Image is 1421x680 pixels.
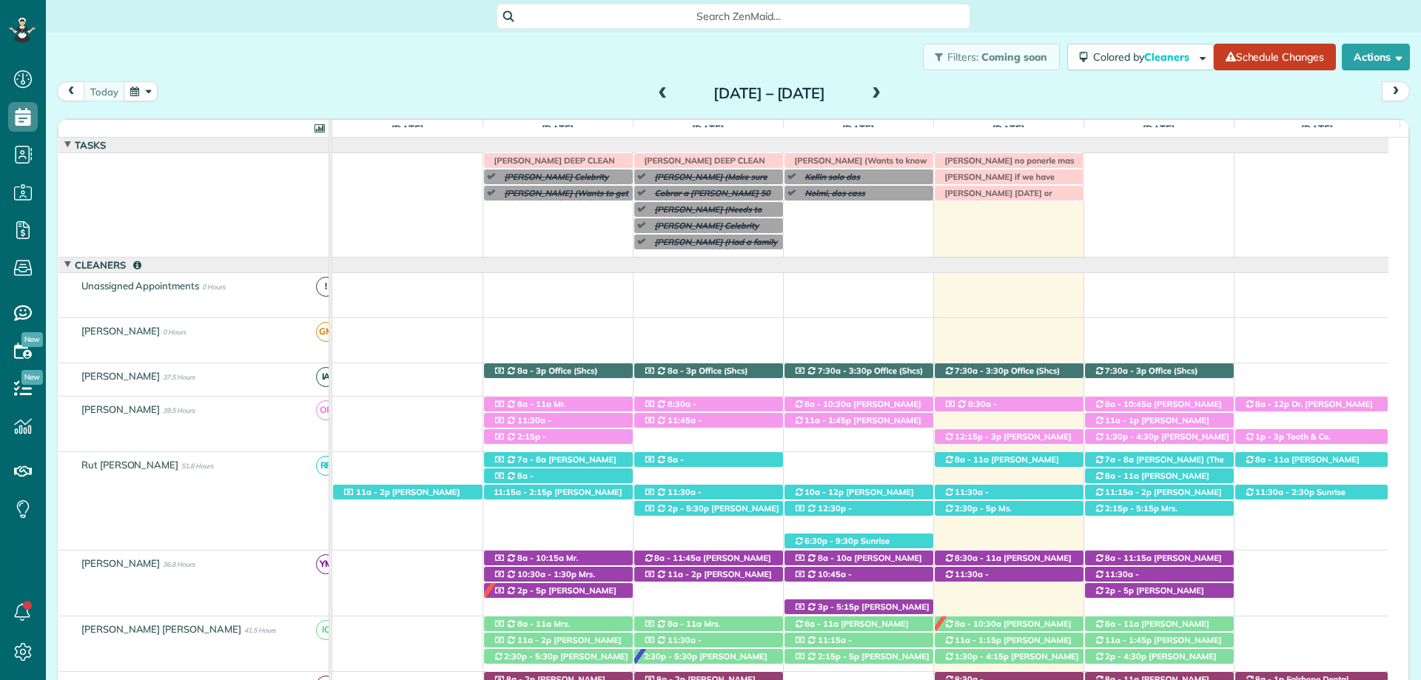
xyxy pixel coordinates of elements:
[634,633,783,648] div: [STREET_ADDRESS]
[517,635,552,645] span: 11a - 2p
[793,651,930,672] span: [PERSON_NAME] ([PHONE_NUMBER])
[1254,487,1314,497] span: 11:30a - 2:30p
[643,415,702,436] span: 11:45a - 2:30p
[493,431,547,452] span: 2:15p - 5:15p
[667,619,702,629] span: 8a - 11a
[163,560,195,568] span: 36.8 Hours
[798,172,873,192] span: Kellin solo dos [PERSON_NAME]
[785,599,933,615] div: 120 Pinnacle Ct - Fairhope, ?, ?
[804,415,852,425] span: 11a - 1:45p
[1104,553,1152,563] span: 8a - 11:15a
[935,633,1084,648] div: [STREET_ADDRESS]
[785,551,933,566] div: [STREET_ADDRESS][PERSON_NAME]
[954,431,1002,442] span: 12:15p - 3p
[1244,431,1331,452] span: Tooth & Co. ([PHONE_NUMBER])
[944,409,1029,430] span: [PERSON_NAME] ([PHONE_NUMBER])
[1382,81,1410,101] button: next
[793,415,921,436] span: [PERSON_NAME] ([PHONE_NUMBER])
[634,485,783,500] div: [STREET_ADDRESS]
[1085,649,1234,664] div: [STREET_ADDRESS][PERSON_NAME]
[654,553,702,563] span: 8a - 11:45a
[938,172,1078,203] span: [PERSON_NAME] if we have something next week ir not leave it on [DATE]
[785,567,933,582] div: [STREET_ADDRESS]
[634,551,783,566] div: [STREET_ADDRESS]
[935,363,1084,379] div: 11940 [US_STATE] 181 - Fairhope, AL, 36532
[484,485,633,500] div: [STREET_ADDRESS]
[1094,651,1217,672] span: [PERSON_NAME] ([PHONE_NUMBER])
[1104,454,1135,465] span: 7a - 8a
[1094,585,1204,606] span: [PERSON_NAME] ([PHONE_NUMBER])
[643,366,748,386] span: Office (Shcs) ([PHONE_NUMBER])
[643,454,685,475] span: 8a - 11:15a
[484,616,633,632] div: [STREET_ADDRESS]
[484,583,633,599] div: [STREET_ADDRESS]
[484,413,633,428] div: [STREET_ADDRESS]
[634,452,783,468] div: [STREET_ADDRESS]
[785,533,933,549] div: [STREET_ADDRESS][PERSON_NAME]
[648,221,779,263] span: [PERSON_NAME] Celebrity (Wants to schedule initial with a biweekly recurring. Check availability ...
[798,188,866,198] span: Nolmi, dos cass
[78,459,181,471] span: Rut [PERSON_NAME]
[1298,123,1336,135] span: [DATE]
[793,579,886,600] span: [PERSON_NAME] ([PHONE_NUMBER])
[484,649,633,664] div: [STREET_ADDRESS]
[163,373,195,381] span: 37.5 Hours
[944,399,998,420] span: 8:30a - 12p
[484,429,633,445] div: [STREET_ADDRESS][PERSON_NAME]
[163,328,186,336] span: 0 Hours
[78,623,244,635] span: [PERSON_NAME] [PERSON_NAME]
[817,553,853,563] span: 8a - 10a
[793,514,886,534] span: [PERSON_NAME] ([PHONE_NUMBER])
[493,471,534,491] span: 8a - 11:30a
[785,633,933,648] div: [STREET_ADDRESS]
[634,567,783,582] div: [STREET_ADDRESS]
[1094,454,1224,475] span: [PERSON_NAME] (The Verandas)
[817,366,873,376] span: 7:30a - 3:30p
[493,569,595,611] span: Mrs. [PERSON_NAME] ([PHONE_NUMBER], [PHONE_NUMBER])
[1104,585,1135,596] span: 2p - 5p
[804,487,844,497] span: 10a - 12p
[648,188,771,198] span: Cobrar a [PERSON_NAME] 50
[689,123,727,135] span: [DATE]
[1144,50,1192,64] span: Cleaners
[484,363,633,379] div: 11940 [US_STATE] 181 - Fairhope, AL, 36532
[1094,503,1178,535] span: Mrs. [PERSON_NAME] ([PHONE_NUMBER])
[1094,431,1229,463] span: [PERSON_NAME] (DC LAWN) ([PHONE_NUMBER], [PHONE_NUMBER])
[785,413,933,428] div: [STREET_ADDRESS]
[493,487,553,497] span: 11:15a - 2:15p
[493,487,622,508] span: [PERSON_NAME] ([PHONE_NUMBER])
[493,454,617,475] span: [PERSON_NAME] ([PHONE_NUMBER])
[497,172,627,203] span: [PERSON_NAME] Celebrity Lead (wants to know availability for [DATE] - [DATE])
[785,485,933,500] div: [STREET_ADDRESS]
[667,366,697,376] span: 8a - 3p
[1085,468,1234,484] div: [STREET_ADDRESS]
[1085,633,1234,648] div: [STREET_ADDRESS][PERSON_NAME][PERSON_NAME]
[493,425,574,446] span: [PERSON_NAME] ([PHONE_NUMBER])
[517,454,547,465] span: 7a - 8a
[1244,399,1373,431] span: Dr. [PERSON_NAME] ([PHONE_NUMBER], [PHONE_NUMBER])
[1094,569,1140,590] span: 11:30a - 1:30p
[944,366,1061,386] span: Office (Shcs) ([PHONE_NUMBER])
[944,454,1059,475] span: [PERSON_NAME] ([PHONE_NUMBER])
[72,259,144,271] span: Cleaners
[78,557,164,569] span: [PERSON_NAME]
[643,553,771,573] span: [PERSON_NAME] ([PHONE_NUMBER])
[634,413,783,428] div: [STREET_ADDRESS]
[1085,397,1234,412] div: [STREET_ADDRESS]
[944,635,1072,656] span: [PERSON_NAME] ([PHONE_NUMBER])
[954,503,997,514] span: 2:30p - 5p
[944,553,1072,573] span: [PERSON_NAME] ([PHONE_NUMBER])
[935,551,1084,566] div: [STREET_ADDRESS]
[785,501,933,516] div: [STREET_ADDRESS]
[944,651,1079,672] span: [PERSON_NAME] ([PHONE_NUMBER])
[181,462,213,470] span: 51.8 Hours
[1104,366,1147,376] span: 7:30a - 3p
[944,497,1036,518] span: [PERSON_NAME] ([PHONE_NUMBER])
[954,619,1002,629] span: 8a - 10:30a
[981,50,1048,64] span: Coming soon
[1085,413,1234,428] div: [STREET_ADDRESS]
[1104,471,1140,481] span: 8a - 11a
[1085,501,1234,516] div: [STREET_ADDRESS]
[667,569,702,579] span: 11a - 2p
[503,651,559,662] span: 2:30p - 5:30p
